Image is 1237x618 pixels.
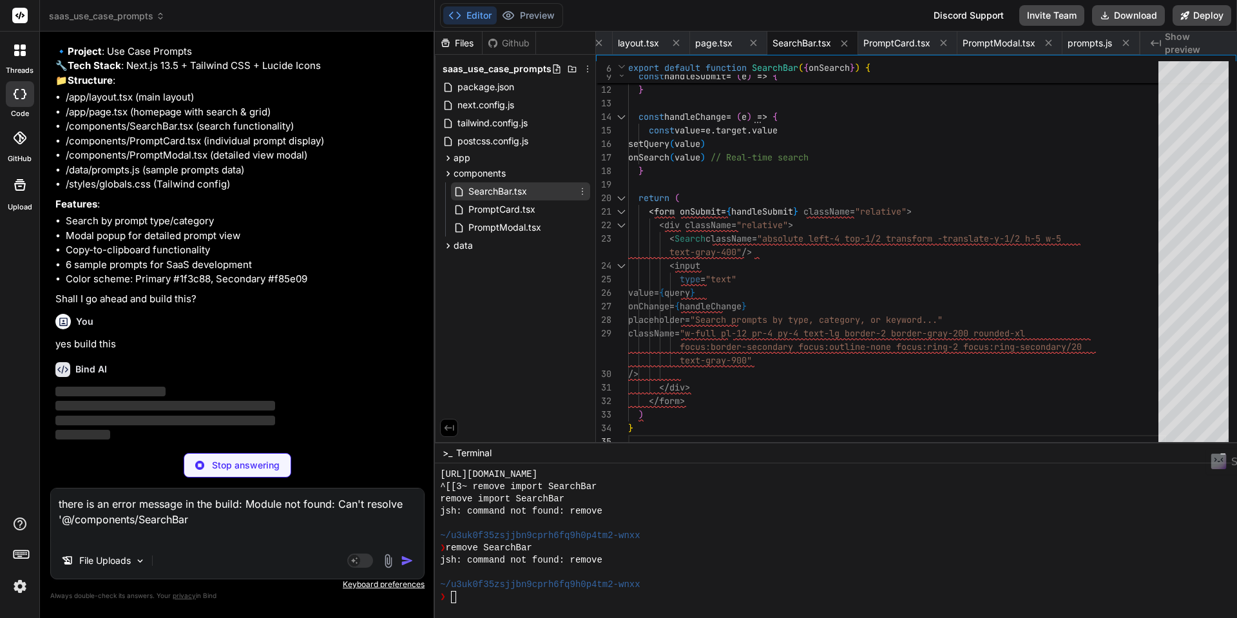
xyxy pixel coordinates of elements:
span: ~/u3uk0f35zsjjbn9cprh6fq9h0p4tm2-wnxx [440,579,640,591]
div: 21 [596,205,611,218]
span: = [654,287,659,298]
span: privacy [173,592,196,599]
span: > [685,381,690,393]
div: 22 [596,218,611,232]
span: > [788,219,793,231]
span: Terminal [456,447,492,459]
span: } [638,165,644,177]
span: default [664,62,700,73]
span: </ [659,381,669,393]
span: < [649,206,654,217]
li: Search by prompt type/category [66,214,422,229]
span: SearchBar [752,62,798,73]
span: package.json [456,79,515,95]
span: ) [700,138,705,150]
div: 29 [596,327,611,340]
span: value [675,124,700,136]
div: 12 [596,83,611,97]
h6: Bind AI [75,363,107,376]
span: layout.tsx [618,37,659,50]
span: SearchBar.tsx [467,184,528,199]
span: form [659,395,680,407]
span: } [850,62,855,73]
span: 9 [596,70,611,84]
span: value [752,124,778,136]
span: = [675,327,680,339]
div: 13 [596,97,611,110]
span: const [638,111,664,122]
span: ‌ [55,387,166,396]
span: app [454,151,470,164]
span: SearchBar.tsx [772,37,831,50]
span: ( [669,138,675,150]
div: 19 [596,178,611,191]
span: ay-200 rounded-xl [937,327,1025,339]
span: next.config.js [456,97,515,113]
span: e [742,111,747,122]
div: 20 [596,191,611,205]
label: threads [6,65,34,76]
div: 27 [596,300,611,313]
span: ❯ [440,542,445,554]
label: Upload [8,202,32,213]
span: . [711,124,716,136]
span: saas_use_case_prompts [443,63,551,75]
p: Shall I go ahead and build this? [55,292,422,307]
div: Discord Support [926,5,1012,26]
span: type [680,273,700,285]
li: 6 sample prompts for SaaS development [66,258,422,273]
span: "Search prompts by type, category, or keyword..." [690,314,943,325]
span: form onSubmit [654,206,721,217]
span: Show preview [1165,30,1227,56]
div: 26 [596,286,611,300]
li: Color scheme: Primary #1f3c88, Secondary #f85e09 [66,272,422,287]
span: < [669,233,675,244]
span: PromptCard.tsx [467,202,537,217]
img: icon [401,554,414,567]
span: PromptCard.tsx [863,37,930,50]
span: = [726,70,731,82]
h6: You [76,315,93,328]
strong: Features [55,198,97,210]
span: ( [736,70,742,82]
span: postcss.config.js [456,133,530,149]
span: { [772,70,778,82]
div: Click to collapse the range. [613,205,629,218]
span: handleChange [680,300,742,312]
span: className [803,206,850,217]
span: </ [649,395,659,407]
span: query [664,287,690,298]
span: { [772,111,778,122]
span: return [638,192,669,204]
strong: Tech Stack [68,59,121,72]
span: div className [664,219,731,231]
span: data [454,239,473,252]
label: GitHub [8,153,32,164]
span: handleSubmit [731,206,793,217]
span: ‌ [55,401,275,410]
span: > [680,395,685,407]
span: components [454,167,506,180]
span: } [690,287,695,298]
span: PromptModal.tsx [467,220,542,235]
div: 34 [596,421,611,435]
span: className [705,233,752,244]
span: const [649,124,675,136]
div: 16 [596,137,611,151]
span: value [675,151,700,163]
span: [URL][DOMAIN_NAME] [440,468,537,481]
div: 23 [596,232,611,246]
span: ) [747,111,752,122]
p: yes build this [55,337,422,352]
span: input [675,260,700,271]
span: placeholder [628,314,685,325]
div: 17 [596,151,611,164]
span: < [659,219,664,231]
span: PromptModal.tsx [963,37,1035,50]
p: Always double-check its answers. Your in Bind [50,590,425,602]
span: => [757,70,767,82]
span: ) [855,62,860,73]
button: Deploy [1173,5,1231,26]
span: saas_use_case_prompts [49,10,165,23]
div: 24 [596,259,611,273]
